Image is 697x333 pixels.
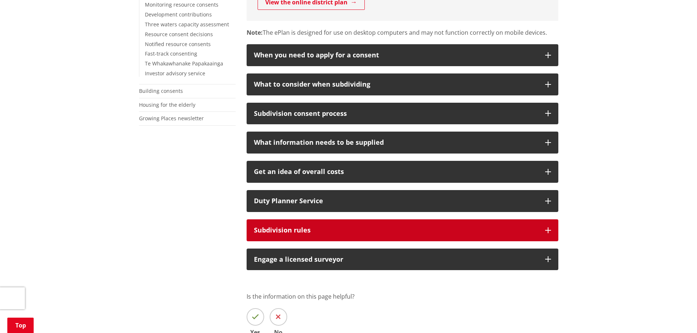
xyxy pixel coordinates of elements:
[247,29,263,37] strong: Note:
[145,41,211,48] a: Notified resource consents
[247,132,558,154] button: What information needs to be supplied
[247,73,558,95] button: What to consider when subdividing
[254,197,538,205] div: Duty Planner Service
[254,139,538,146] div: What information needs to be supplied
[7,318,34,333] a: Top
[139,101,195,108] a: Housing for the elderly
[145,21,229,28] a: Three waters capacity assessment
[145,31,213,38] a: Resource consent decisions
[145,11,212,18] a: Development contributions
[139,87,183,94] a: Building consents
[254,168,538,175] p: Get an idea of overall costs
[254,256,538,263] p: Engage a licensed surveyor
[247,103,558,125] button: Subdivision consent process
[145,60,223,67] a: Te Whakawhanake Papakaainga
[247,249,558,270] button: Engage a licensed surveyor
[254,52,538,59] div: When you need to apply for a consent
[247,292,558,301] p: Is the information on this page helpful?
[247,190,558,212] button: Duty Planner Service
[247,219,558,241] button: Subdivision rules
[145,50,197,57] a: Fast-track consenting
[254,227,538,234] div: Subdivision rules
[247,28,558,37] p: The ePlan is designed for use on desktop computers and may not function correctly on mobile devices.
[254,110,538,117] div: Subdivision consent process
[247,161,558,183] button: Get an idea of overall costs
[254,81,538,88] div: What to consider when subdividing
[663,302,690,329] iframe: Messenger Launcher
[145,1,218,8] a: Monitoring resource consents
[145,70,205,77] a: Investor advisory service
[139,115,204,122] a: Growing Places newsletter
[247,44,558,66] button: When you need to apply for a consent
